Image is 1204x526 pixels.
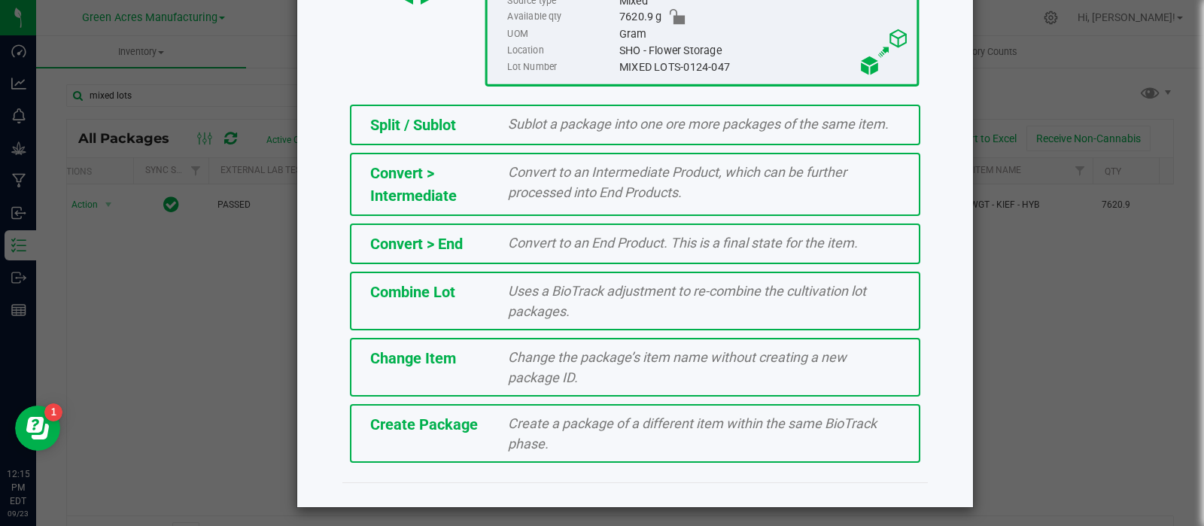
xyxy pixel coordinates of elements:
[370,349,456,367] span: Change Item
[507,42,616,59] label: Location
[508,235,858,251] span: Convert to an End Product. This is a final state for the item.
[507,26,616,42] label: UOM
[508,164,847,200] span: Convert to an Intermediate Product, which can be further processed into End Products.
[619,26,908,42] div: Gram
[508,283,866,319] span: Uses a BioTrack adjustment to re-combine the cultivation lot packages.
[507,59,616,75] label: Lot Number
[370,164,457,205] span: Convert > Intermediate
[44,403,62,421] iframe: Resource center unread badge
[619,9,661,26] span: 7620.9 g
[508,415,877,452] span: Create a package of a different item within the same BioTrack phase.
[507,9,616,26] label: Available qty
[370,235,463,253] span: Convert > End
[15,406,60,451] iframe: Resource center
[370,283,455,301] span: Combine Lot
[508,116,889,132] span: Sublot a package into one ore more packages of the same item.
[619,42,908,59] div: SHO - Flower Storage
[619,59,908,75] div: MIXED LOTS-0124-047
[370,415,478,433] span: Create Package
[508,349,847,385] span: Change the package’s item name without creating a new package ID.
[370,116,456,134] span: Split / Sublot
